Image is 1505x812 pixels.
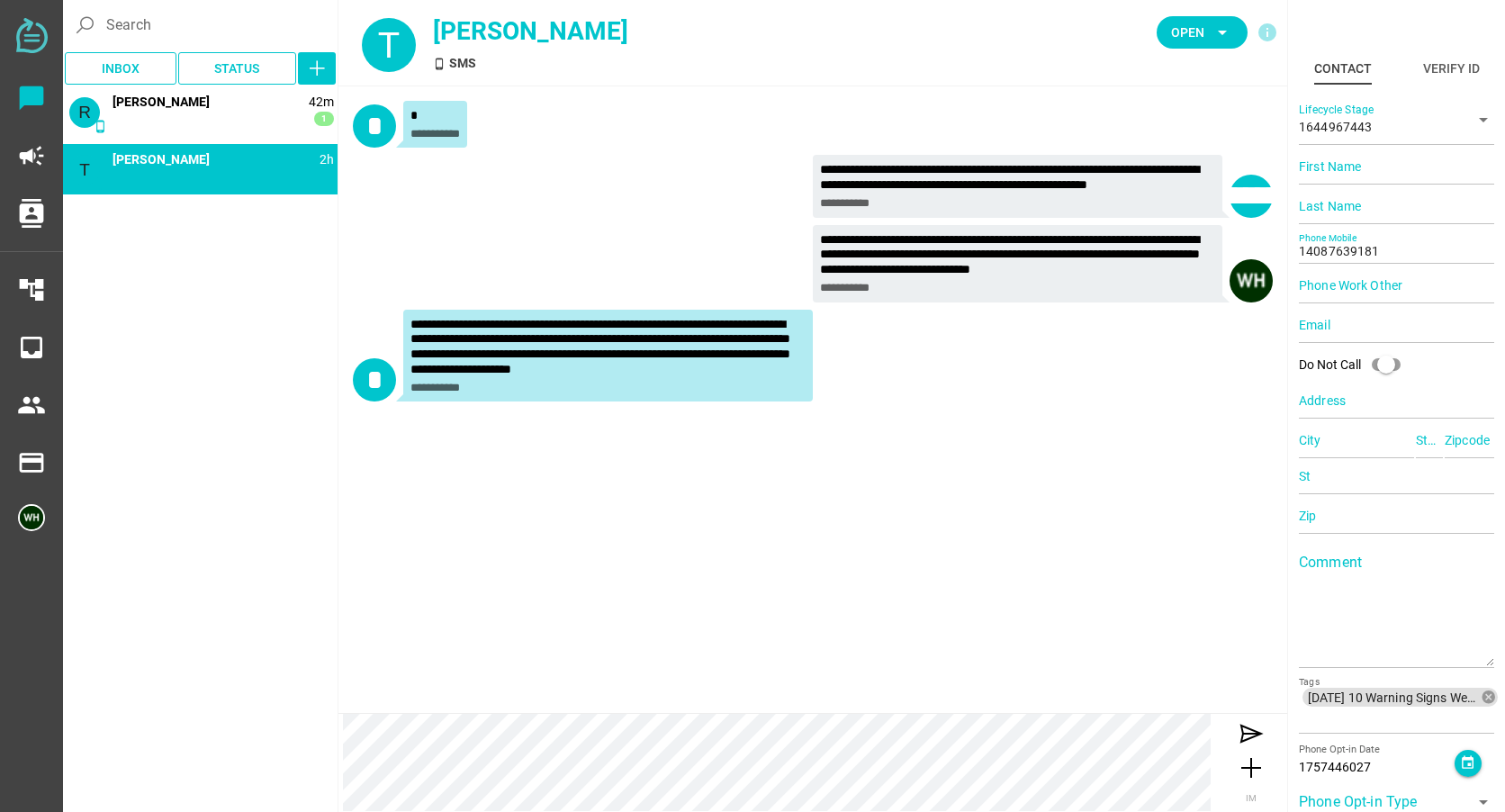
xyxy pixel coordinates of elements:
[17,199,46,228] i: contacts
[1299,307,1494,343] input: Email
[314,112,334,126] span: 1
[1481,690,1497,706] i: cancel
[1416,422,1443,458] input: State
[1299,356,1361,374] div: Do Not Call
[1314,58,1372,79] div: Contact
[17,333,46,362] i: inbox
[17,275,46,304] i: account_tree
[320,152,334,167] span: 1757529144
[378,25,400,65] span: T
[113,95,210,109] span: 14088919631
[78,103,91,122] span: R
[18,504,45,531] img: 5edff51079ed9903661a2266-30.png
[1299,188,1494,224] input: Last Name
[1299,422,1414,458] input: City
[309,95,334,109] span: 1757532835
[113,152,210,167] span: 14087639181
[1299,743,1455,758] div: Phone Opt-in Date
[214,58,259,79] span: Status
[433,58,446,70] i: SMS
[433,54,890,73] div: SMS
[1299,267,1494,303] input: Phone Work Other
[94,177,107,191] i: SMS
[1246,793,1257,803] span: IM
[1460,755,1475,771] i: event
[1299,561,1494,666] textarea: Comment
[65,52,176,85] button: Inbox
[1299,347,1411,383] div: Do Not Call
[1299,383,1494,419] input: Address
[1299,149,1494,185] input: First Name
[17,141,46,170] i: campaign
[1230,259,1273,302] img: 5edff51079ed9903661a2266-30.png
[17,84,46,113] i: chat_bubble
[433,13,890,50] div: [PERSON_NAME]
[178,52,297,85] button: Status
[1299,758,1455,777] div: 1757446027
[1299,228,1494,264] input: Phone Mobile
[17,391,46,420] i: people
[1212,22,1233,43] i: arrow_drop_down
[1171,22,1204,43] span: Open
[1299,710,1494,732] input: [DATE] 10 Warning Signs Webinar Reminder.csvTags
[1299,458,1494,494] input: St
[1308,690,1480,706] span: [DATE] 10 Warning Signs Webinar Reminder.csv
[1299,119,1372,135] span: 1644967443
[16,18,48,53] img: svg+xml;base64,PD94bWwgdmVyc2lvbj0iMS4wIiBlbmNvZGluZz0iVVRGLTgiPz4KPHN2ZyB2ZXJzaW9uPSIxLjEiIHZpZX...
[79,160,90,179] span: T
[1299,498,1494,534] input: Zip
[1445,422,1494,458] input: Zipcode
[1157,16,1248,49] button: Open
[94,120,107,133] i: SMS
[17,448,46,477] i: payment
[1423,58,1480,79] div: Verify ID
[102,58,140,79] span: Inbox
[1473,109,1494,131] i: arrow_drop_down
[1257,22,1278,43] i: info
